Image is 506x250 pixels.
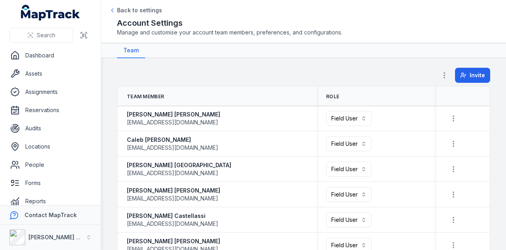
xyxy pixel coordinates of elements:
strong: Caleb [PERSON_NAME] [127,136,218,144]
button: Field User [326,187,372,202]
a: Assets [6,66,94,82]
a: Assignments [6,84,94,100]
span: [EMAIL_ADDRESS][DOMAIN_NAME] [127,118,218,126]
button: Field User [326,111,372,126]
a: Back to settings [109,6,162,14]
button: Invite [455,68,490,83]
h2: Account Settings [117,17,490,29]
span: Team Member [127,94,164,100]
button: Field User [326,212,372,227]
a: MapTrack [21,5,80,21]
strong: Contact MapTrack [25,212,77,218]
strong: [PERSON_NAME] Group [28,234,93,240]
strong: [PERSON_NAME] Castellassi [127,212,218,220]
span: [EMAIL_ADDRESS][DOMAIN_NAME] [127,220,218,228]
span: Manage and customise your account team members, preferences, and configurations. [117,29,490,36]
a: Forms [6,175,94,191]
strong: [PERSON_NAME] [GEOGRAPHIC_DATA] [127,161,231,169]
button: Field User [326,162,372,177]
span: [EMAIL_ADDRESS][DOMAIN_NAME] [127,144,218,152]
button: Search [9,28,73,43]
a: Reservations [6,102,94,118]
span: Invite [470,71,485,79]
span: [EMAIL_ADDRESS][DOMAIN_NAME] [127,169,218,177]
span: Role [326,94,339,100]
button: Field User [326,136,372,151]
a: Team [117,43,145,58]
span: Search [37,31,55,39]
a: Reports [6,193,94,209]
a: Dashboard [6,48,94,63]
span: Back to settings [117,6,162,14]
a: Locations [6,139,94,155]
a: People [6,157,94,173]
strong: [PERSON_NAME] [PERSON_NAME] [127,187,220,195]
span: [EMAIL_ADDRESS][DOMAIN_NAME] [127,195,218,202]
a: Audits [6,120,94,136]
strong: [PERSON_NAME] [PERSON_NAME] [127,237,220,245]
strong: [PERSON_NAME] [PERSON_NAME] [127,111,220,118]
